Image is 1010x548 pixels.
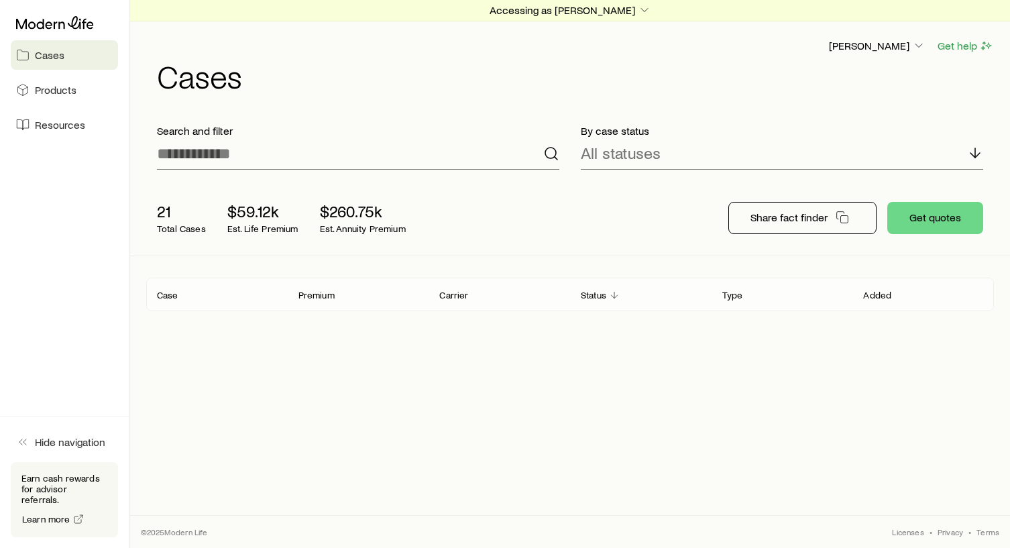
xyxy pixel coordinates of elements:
[157,124,559,138] p: Search and filter
[157,60,994,92] h1: Cases
[968,527,971,537] span: •
[227,223,298,234] p: Est. Life Premium
[35,48,64,62] span: Cases
[829,39,925,52] p: [PERSON_NAME]
[35,83,76,97] span: Products
[157,223,206,234] p: Total Cases
[11,110,118,140] a: Resources
[35,435,105,449] span: Hide navigation
[863,290,891,300] p: Added
[21,473,107,505] p: Earn cash rewards for advisor referrals.
[930,527,932,537] span: •
[722,290,743,300] p: Type
[146,278,994,311] div: Client cases
[490,3,651,17] p: Accessing as [PERSON_NAME]
[157,202,206,221] p: 21
[892,527,923,537] a: Licenses
[11,462,118,537] div: Earn cash rewards for advisor referrals.Learn more
[11,40,118,70] a: Cases
[141,527,208,537] p: © 2025 Modern Life
[887,202,983,234] button: Get quotes
[11,427,118,457] button: Hide navigation
[439,290,468,300] p: Carrier
[937,38,994,54] button: Get help
[157,290,178,300] p: Case
[938,527,963,537] a: Privacy
[581,124,983,138] p: By case status
[320,202,406,221] p: $260.75k
[581,290,606,300] p: Status
[750,211,828,224] p: Share fact finder
[227,202,298,221] p: $59.12k
[976,527,999,537] a: Terms
[11,75,118,105] a: Products
[298,290,335,300] p: Premium
[828,38,926,54] button: [PERSON_NAME]
[728,202,877,234] button: Share fact finder
[35,118,85,131] span: Resources
[581,144,661,162] p: All statuses
[320,223,406,234] p: Est. Annuity Premium
[22,514,70,524] span: Learn more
